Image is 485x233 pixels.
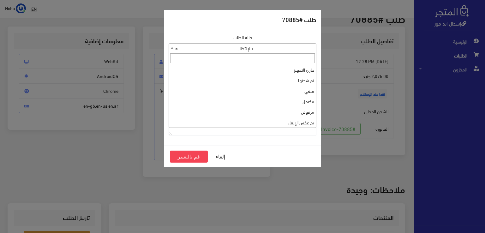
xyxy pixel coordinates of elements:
li: مرفوض [169,106,316,117]
iframe: Drift Widget Chat Controller [8,190,32,214]
button: قم بالتغيير [170,151,208,163]
label: حالة الطلب [233,34,252,41]
span: × [175,44,178,52]
li: تم عكس الإلغاء [169,117,316,128]
span: بالإنتظار [169,43,316,52]
button: إلغاء [208,151,233,163]
li: مكتمل [169,96,316,106]
li: تم شحنها [169,75,316,85]
h5: طلب #70885 [282,15,316,24]
span: بالإنتظار [169,44,316,52]
li: ملغي [169,86,316,96]
li: جاري التجهيز [169,64,316,75]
